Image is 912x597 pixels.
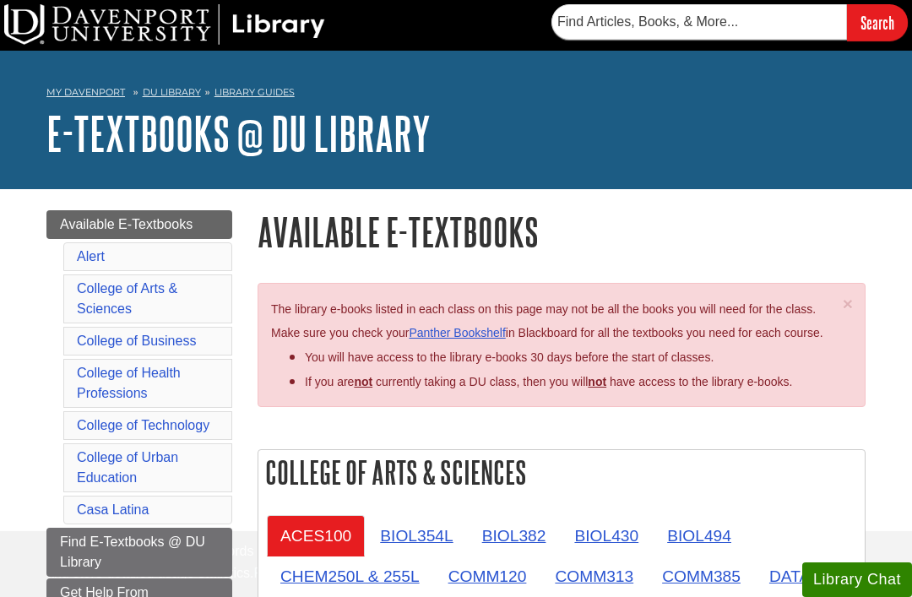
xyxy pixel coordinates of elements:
a: BIOL494 [654,515,745,556]
a: DU Library [143,86,201,98]
a: BIOL430 [561,515,652,556]
a: College of Arts & Sciences [77,281,177,316]
input: Find Articles, Books, & More... [551,4,847,40]
a: Available E-Textbooks [46,210,232,239]
span: If you are currently taking a DU class, then you will have access to the library e-books. [305,375,792,388]
a: COMM313 [541,556,647,597]
a: Panther Bookshelf [409,326,505,339]
a: COMM120 [435,556,540,597]
a: BIOL382 [469,515,560,556]
u: not [588,375,606,388]
a: College of Technology [77,418,209,432]
h1: Available E-Textbooks [258,210,866,253]
span: Find E-Textbooks @ DU Library [60,535,205,569]
a: COMM385 [649,556,754,597]
a: ACES100 [267,515,365,556]
a: College of Urban Education [77,450,178,485]
a: Casa Latina [77,502,149,517]
span: The library e-books listed in each class on this page may not be all the books you will need for ... [271,302,823,340]
a: Alert [77,249,105,263]
nav: breadcrumb [46,81,866,108]
a: College of Business [77,334,196,348]
a: College of Health Professions [77,366,181,400]
button: Close [843,295,853,312]
img: DU Library [4,4,325,45]
a: DATA288 [756,556,850,597]
a: Library Guides [214,86,295,98]
a: E-Textbooks @ DU Library [46,107,431,160]
input: Search [847,4,908,41]
h2: College of Arts & Sciences [258,450,865,495]
span: You will have access to the library e-books 30 days before the start of classes. [305,350,714,364]
button: Library Chat [802,562,912,597]
strong: not [354,375,372,388]
a: Find E-Textbooks @ DU Library [46,528,232,577]
span: Available E-Textbooks [60,217,193,231]
form: Searches DU Library's articles, books, and more [551,4,908,41]
a: CHEM250L & 255L [267,556,433,597]
a: My Davenport [46,85,125,100]
a: BIOL354L [366,515,466,556]
span: × [843,294,853,313]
